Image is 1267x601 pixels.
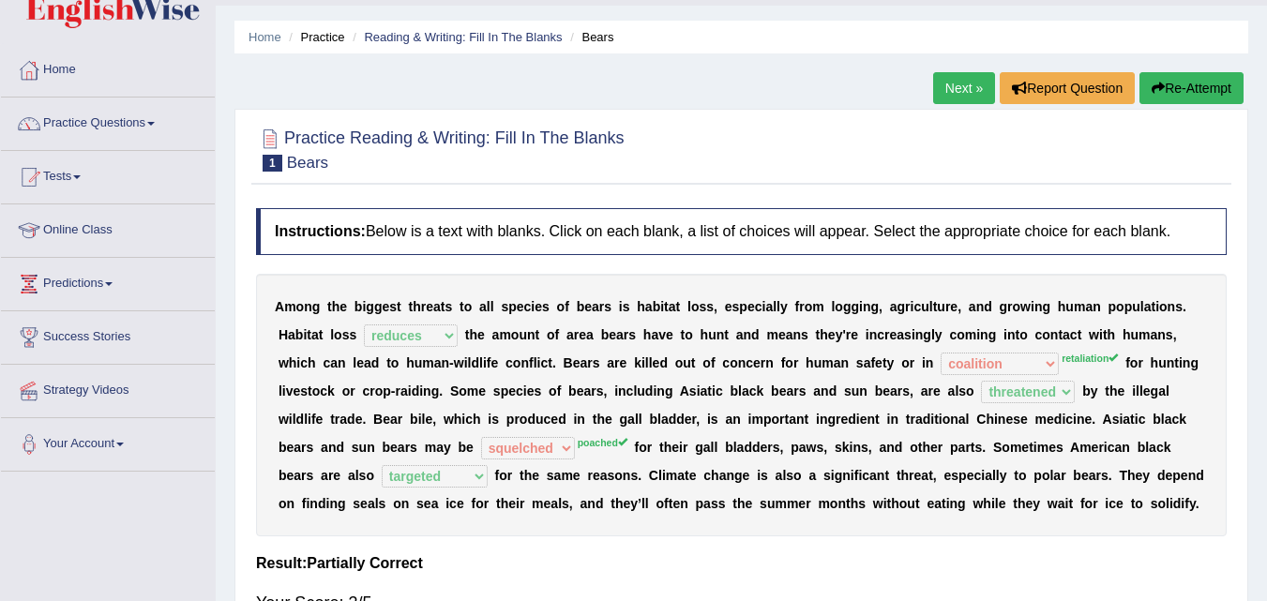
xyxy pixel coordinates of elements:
[487,299,490,314] b: l
[275,223,366,239] b: Instructions:
[303,327,307,342] b: i
[624,327,628,342] b: r
[1168,299,1176,314] b: n
[931,327,935,342] b: l
[490,355,498,370] b: e
[714,299,717,314] b: ,
[312,299,321,314] b: g
[1000,72,1135,104] button: Report Question
[976,299,985,314] b: n
[923,327,931,342] b: g
[592,299,599,314] b: a
[929,299,933,314] b: l
[777,299,780,314] b: l
[1150,327,1157,342] b: a
[738,355,747,370] b: n
[1159,299,1168,314] b: o
[1000,299,1008,314] b: g
[1116,299,1124,314] b: o
[669,299,676,314] b: a
[762,299,765,314] b: i
[464,355,468,370] b: i
[641,355,645,370] b: i
[408,299,413,314] b: t
[751,327,760,342] b: d
[711,355,716,370] b: f
[897,327,904,342] b: a
[1020,299,1031,314] b: w
[540,355,548,370] b: c
[620,355,627,370] b: e
[513,355,521,370] b: o
[587,355,592,370] b: r
[812,299,823,314] b: m
[746,355,753,370] b: c
[287,154,328,172] small: Bears
[691,355,696,370] b: t
[851,299,859,314] b: g
[584,299,592,314] b: e
[386,355,391,370] b: t
[701,327,709,342] b: h
[564,355,573,370] b: B
[469,327,477,342] b: h
[1166,327,1173,342] b: s
[801,327,808,342] b: s
[1065,299,1074,314] b: u
[1042,327,1050,342] b: o
[687,299,691,314] b: l
[614,355,619,370] b: r
[548,355,552,370] b: t
[933,72,995,104] a: Next »
[442,355,450,370] b: n
[490,299,494,314] b: l
[529,355,534,370] b: f
[492,327,500,342] b: a
[884,327,889,342] b: r
[1139,327,1150,342] b: m
[683,355,691,370] b: u
[1085,299,1093,314] b: a
[730,355,738,370] b: o
[649,355,653,370] b: l
[1063,327,1070,342] b: a
[1015,327,1019,342] b: t
[702,355,711,370] b: o
[607,355,614,370] b: a
[781,355,786,370] b: f
[616,327,624,342] b: a
[275,299,284,314] b: A
[965,327,976,342] b: m
[1175,299,1183,314] b: s
[366,299,374,314] b: g
[1151,299,1155,314] b: t
[406,355,415,370] b: h
[527,327,535,342] b: n
[339,299,347,314] b: e
[905,299,910,314] b: r
[739,299,747,314] b: p
[519,327,527,342] b: u
[766,327,777,342] b: m
[534,355,537,370] b: l
[371,355,380,370] b: d
[1173,327,1177,342] b: ,
[869,327,878,342] b: n
[542,299,550,314] b: s
[1078,327,1082,342] b: t
[792,327,801,342] b: n
[323,355,330,370] b: c
[479,299,487,314] b: a
[1050,327,1059,342] b: n
[501,299,508,314] b: s
[552,355,556,370] b: .
[537,355,541,370] b: i
[623,299,630,314] b: s
[413,299,421,314] b: h
[574,327,579,342] b: r
[645,299,653,314] b: a
[732,299,740,314] b: s
[904,327,912,342] b: s
[725,299,732,314] b: e
[836,327,843,342] b: y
